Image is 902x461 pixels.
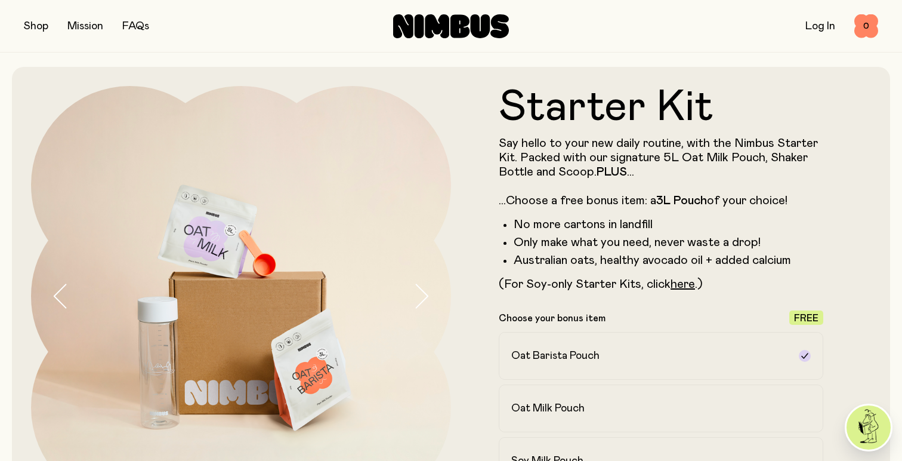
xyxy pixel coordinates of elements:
[514,217,823,232] li: No more cartons in landfill
[597,166,627,178] strong: PLUS
[122,21,149,32] a: FAQs
[514,235,823,250] li: Only make what you need, never waste a drop!
[514,253,823,268] li: Australian oats, healthy avocado oil + added calcium
[794,314,818,323] span: Free
[854,14,878,38] button: 0
[805,21,835,32] a: Log In
[511,349,600,363] h2: Oat Barista Pouch
[511,401,585,416] h2: Oat Milk Pouch
[847,405,891,450] img: agent
[674,195,707,207] strong: Pouch
[671,278,695,290] a: here
[656,195,671,207] strong: 3L
[499,277,823,291] p: (For Soy-only Starter Kits, click .)
[499,86,823,129] h1: Starter Kit
[67,21,103,32] a: Mission
[499,312,606,324] p: Choose your bonus item
[499,136,823,208] p: Say hello to your new daily routine, with the Nimbus Starter Kit. Packed with our signature 5L Oa...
